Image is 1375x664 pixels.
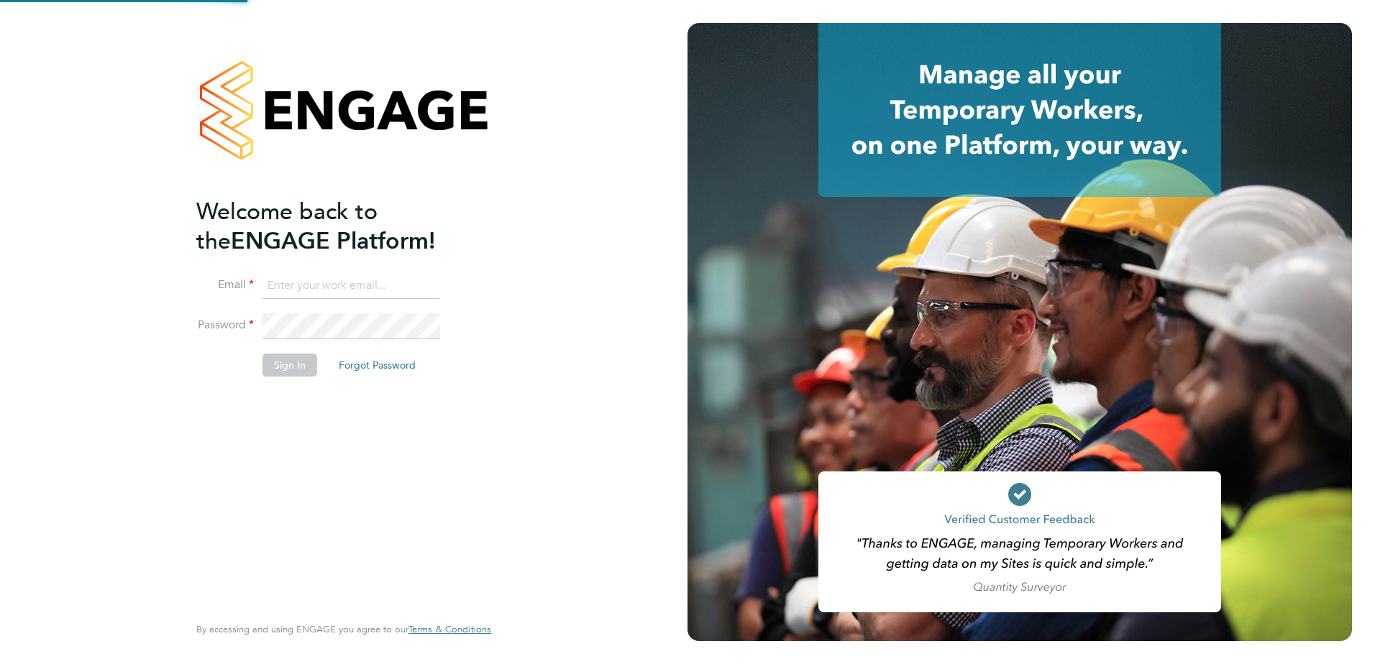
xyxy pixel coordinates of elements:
a: Terms & Conditions [408,624,491,635]
button: Sign In [262,354,317,377]
span: Welcome back to the [196,198,378,255]
label: Password [196,318,254,333]
h2: ENGAGE Platform! [196,197,477,256]
button: Forgot Password [327,354,427,377]
span: Terms & Conditions [408,623,491,635]
label: Email [196,277,254,292]
input: Enter your work email... [262,273,440,299]
span: By accessing and using ENGAGE you agree to our [196,623,491,635]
